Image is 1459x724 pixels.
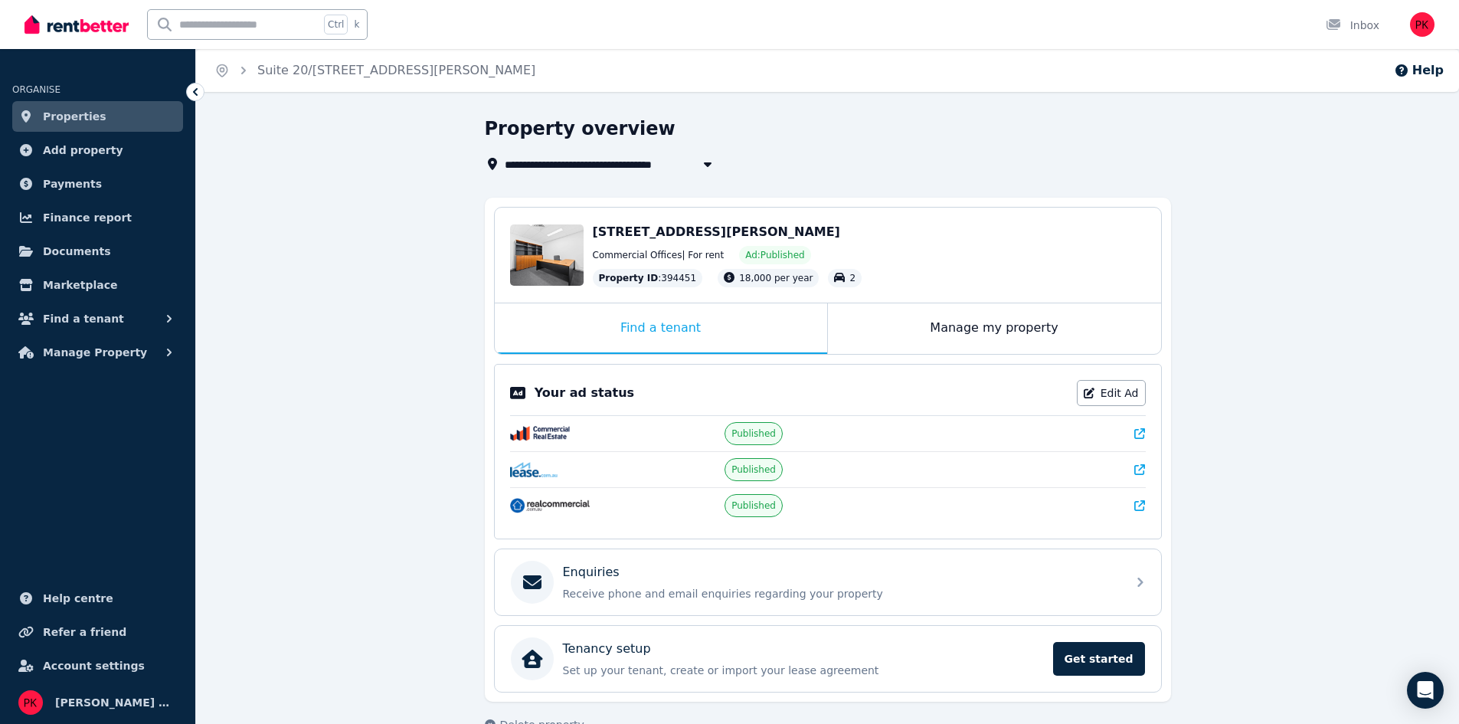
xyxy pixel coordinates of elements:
[495,549,1161,615] a: EnquiriesReceive phone and email enquiries regarding your property
[55,693,177,712] span: [PERSON_NAME] Kurukularane
[12,303,183,334] button: Find a tenant
[43,343,147,362] span: Manage Property
[1394,61,1444,80] button: Help
[485,116,676,141] h1: Property overview
[43,175,102,193] span: Payments
[745,249,804,261] span: Ad: Published
[18,690,43,715] img: Prasanna Kurukularane
[510,462,558,477] img: Lease.com.au
[324,15,348,34] span: Ctrl
[12,270,183,300] a: Marketplace
[354,18,359,31] span: k
[495,303,827,354] div: Find a tenant
[12,617,183,647] a: Refer a friend
[196,49,554,92] nav: Breadcrumb
[599,272,659,284] span: Property ID
[12,84,61,95] span: ORGANISE
[43,208,132,227] span: Finance report
[25,13,129,36] img: RentBetter
[563,663,1044,678] p: Set up your tenant, create or import your lease agreement
[1326,18,1379,33] div: Inbox
[731,428,776,440] span: Published
[43,141,123,159] span: Add property
[43,589,113,608] span: Help centre
[12,583,183,614] a: Help centre
[43,242,111,260] span: Documents
[849,273,855,283] span: 2
[593,269,703,287] div: : 394451
[731,464,776,476] span: Published
[739,273,813,283] span: 18,000 per year
[1407,672,1444,709] div: Open Intercom Messenger
[510,498,590,513] img: RealCommercial.com.au
[1053,642,1145,676] span: Get started
[12,236,183,267] a: Documents
[1410,12,1434,37] img: Prasanna Kurukularane
[563,563,620,581] p: Enquiries
[43,276,117,294] span: Marketplace
[12,202,183,233] a: Finance report
[43,310,124,328] span: Find a tenant
[593,224,840,239] span: [STREET_ADDRESS][PERSON_NAME]
[43,657,145,675] span: Account settings
[563,586,1117,601] p: Receive phone and email enquiries regarding your property
[43,623,126,641] span: Refer a friend
[593,249,725,261] span: Commercial Offices | For rent
[731,500,776,512] span: Published
[43,107,106,126] span: Properties
[563,640,651,658] p: Tenancy setup
[1077,380,1146,406] a: Edit Ad
[12,650,183,681] a: Account settings
[12,135,183,165] a: Add property
[828,303,1161,354] div: Manage my property
[12,169,183,199] a: Payments
[535,384,634,402] p: Your ad status
[495,626,1161,692] a: Tenancy setupSet up your tenant, create or import your lease agreementGet started
[257,63,535,77] a: Suite 20/[STREET_ADDRESS][PERSON_NAME]
[12,101,183,132] a: Properties
[510,426,571,441] img: CommercialRealEstate.com.au
[12,337,183,368] button: Manage Property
